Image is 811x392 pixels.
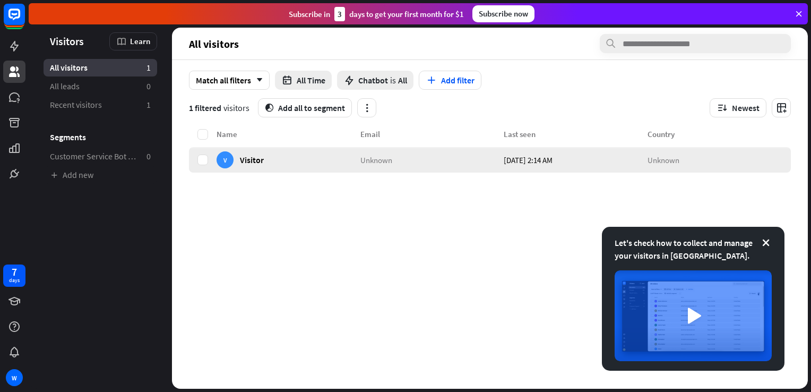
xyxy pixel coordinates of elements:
[217,151,234,168] div: V
[419,71,481,90] button: Add filter
[615,270,772,361] img: image
[3,265,25,287] a: 7 days
[8,4,40,36] button: Open LiveChat chat widget
[50,99,102,110] span: Recent visitors
[265,104,274,112] i: segment
[130,36,150,46] span: Learn
[146,151,151,162] aside: 0
[240,155,264,165] span: Visitor
[6,369,23,386] div: W
[289,7,464,21] div: Subscribe in days to get your first month for $1
[189,38,239,50] span: All visitors
[146,62,151,73] aside: 1
[710,98,766,117] button: Newest
[189,71,270,90] div: Match all filters
[358,75,388,86] span: Chatbot
[360,155,392,165] span: Unknown
[504,155,553,165] span: [DATE] 2:14 AM
[146,81,151,92] aside: 0
[398,75,407,86] span: All
[390,75,396,86] span: is
[648,129,791,139] div: Country
[472,5,534,22] div: Subscribe now
[44,148,157,165] a: Customer Service Bot — Newsletter 0
[615,236,772,262] div: Let's check how to collect and manage your visitors in [GEOGRAPHIC_DATA].
[44,78,157,95] a: All leads 0
[251,77,263,83] i: arrow_down
[50,35,84,47] span: Visitors
[12,267,17,277] div: 7
[275,71,332,90] button: All Time
[258,98,352,117] button: segmentAdd all to segment
[146,99,151,110] aside: 1
[223,103,249,113] span: visitors
[334,7,345,21] div: 3
[44,96,157,114] a: Recent visitors 1
[360,129,504,139] div: Email
[50,81,80,92] span: All leads
[44,132,157,142] h3: Segments
[648,155,679,165] span: Unknown
[9,277,20,284] div: days
[50,62,88,73] span: All visitors
[44,166,157,184] a: Add new
[189,103,221,113] span: 1 filtered
[50,151,138,162] span: Customer Service Bot — Newsletter
[504,129,648,139] div: Last seen
[217,129,360,139] div: Name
